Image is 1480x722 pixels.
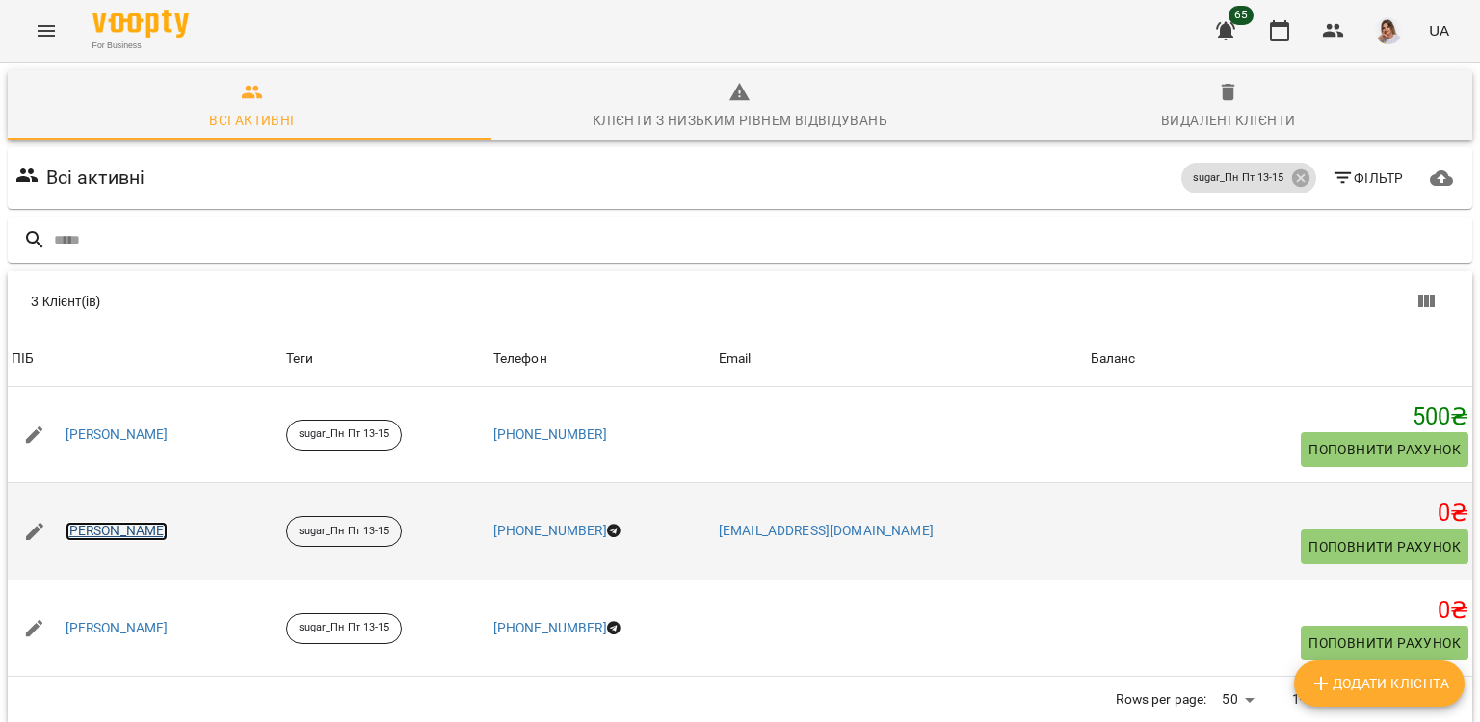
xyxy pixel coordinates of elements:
p: sugar_Пн Пт 13-15 [299,426,390,443]
p: 1-3 of 3 [1292,690,1338,709]
img: d332a1c3318355be326c790ed3ba89f4.jpg [1375,17,1402,44]
button: Поповнити рахунок [1301,432,1468,467]
div: sugar_Пн Пт 13-15 [286,420,403,451]
button: Поповнити рахунок [1301,626,1468,660]
span: ПІБ [12,348,278,371]
div: sugar_Пн Пт 13-15 [286,516,403,547]
a: [PERSON_NAME] [66,425,169,445]
span: Поповнити рахунок [1308,535,1461,558]
div: Email [719,348,752,371]
div: Клієнти з низьким рівнем відвідувань [593,109,887,132]
button: Menu [23,8,69,54]
p: sugar_Пн Пт 13-15 [299,524,390,540]
div: Sort [1091,348,1136,371]
span: For Business [92,39,189,52]
p: Rows per page: [1116,690,1206,709]
div: Sort [12,348,34,371]
span: Email [719,348,1083,371]
span: 65 [1229,6,1254,25]
div: Баланс [1091,348,1136,371]
div: Sort [719,348,752,371]
button: Фільтр [1324,161,1412,195]
h5: 500 ₴ [1091,402,1468,432]
span: Поповнити рахунок [1308,438,1461,461]
a: [PHONE_NUMBER] [493,426,607,442]
div: sugar_Пн Пт 13-15 [1181,163,1316,193]
button: Поповнити рахунок [1301,529,1468,564]
a: [PHONE_NUMBER] [493,523,607,538]
button: Додати клієнта [1294,660,1465,707]
div: Всі активні [209,109,294,132]
img: Voopty Logo [92,10,189,38]
div: sugar_Пн Пт 13-15 [286,613,403,644]
div: Видалені клієнти [1161,109,1295,132]
span: UA [1429,20,1449,40]
div: Sort [493,348,547,371]
h6: Всі активні [46,163,145,193]
p: sugar_Пн Пт 13-15 [1193,170,1284,187]
a: [PERSON_NAME] [66,522,169,541]
button: UA [1421,13,1457,48]
div: ПІБ [12,348,34,371]
div: Теги [286,348,486,371]
div: Телефон [493,348,547,371]
p: sugar_Пн Пт 13-15 [299,620,390,636]
span: Телефон [493,348,711,371]
span: Додати клієнта [1309,672,1449,695]
a: [EMAIL_ADDRESS][DOMAIN_NAME] [719,523,934,538]
span: Фільтр [1332,167,1404,190]
span: Поповнити рахунок [1308,632,1461,655]
div: Table Toolbar [8,271,1472,332]
span: Баланс [1091,348,1468,371]
div: 3 Клієнт(ів) [31,292,752,311]
h5: 0 ₴ [1091,596,1468,626]
button: Показати колонки [1403,278,1449,324]
a: [PERSON_NAME] [66,619,169,638]
div: 50 [1214,685,1260,713]
h5: 0 ₴ [1091,499,1468,529]
a: [PHONE_NUMBER] [493,620,607,635]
